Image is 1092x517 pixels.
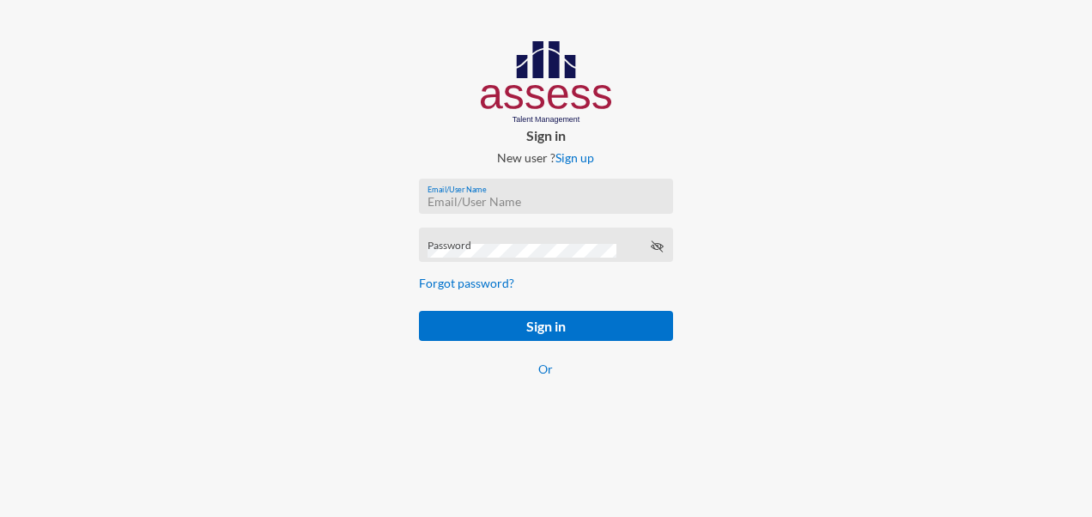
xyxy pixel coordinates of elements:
p: Or [419,362,673,376]
p: Sign in [405,127,687,143]
input: Email/User Name [428,195,664,209]
button: Sign in [419,311,673,341]
p: New user ? [405,150,687,165]
img: AssessLogoo.svg [481,41,612,124]
a: Forgot password? [419,276,514,290]
a: Sign up [555,150,594,165]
